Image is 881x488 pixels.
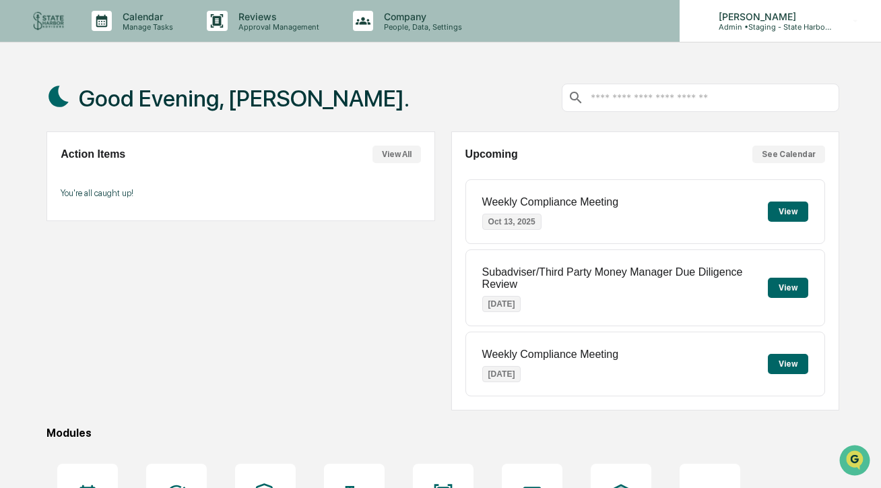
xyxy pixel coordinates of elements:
div: 🔎 [13,197,24,208]
a: 🖐️Preclearance [8,164,92,189]
span: Preclearance [27,170,87,183]
p: Weekly Compliance Meeting [482,348,618,361]
img: 1746055101610-c473b297-6a78-478c-a979-82029cc54cd1 [13,103,38,127]
button: View [768,354,808,374]
h2: Action Items [61,148,125,160]
p: You're all caught up! [61,188,421,198]
p: [DATE] [482,366,521,382]
p: Subadviser/Third Party Money Manager Due Diligence Review [482,266,769,291]
div: We're available if you need us! [46,117,170,127]
p: [PERSON_NAME] [708,11,833,22]
span: Attestations [111,170,167,183]
a: 🗄️Attestations [92,164,172,189]
p: Manage Tasks [112,22,180,32]
button: View All [372,146,421,163]
p: [DATE] [482,296,521,312]
button: View [768,202,808,222]
p: Calendar [112,11,180,22]
img: logo [32,5,65,37]
div: Modules [46,427,839,439]
p: Reviews [228,11,326,22]
a: Powered byPylon [95,228,163,239]
button: View [768,278,808,298]
p: Company [373,11,469,22]
button: See Calendar [752,146,825,163]
p: Approval Management [228,22,326,32]
h1: Good Evening, [PERSON_NAME]. [79,85,410,112]
div: 🖐️ [13,171,24,182]
iframe: Open customer support [838,444,874,480]
span: Data Lookup [27,195,85,209]
p: Admin • Staging - State Harbor Advisors [708,22,833,32]
span: Pylon [134,228,163,239]
p: Oct 13, 2025 [482,214,542,230]
p: Weekly Compliance Meeting [482,196,618,208]
div: Start new chat [46,103,221,117]
p: How can we help? [13,28,245,50]
p: People, Data, Settings [373,22,469,32]
div: 🗄️ [98,171,108,182]
button: Start new chat [229,107,245,123]
a: 🔎Data Lookup [8,190,90,214]
h2: Upcoming [465,148,518,160]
